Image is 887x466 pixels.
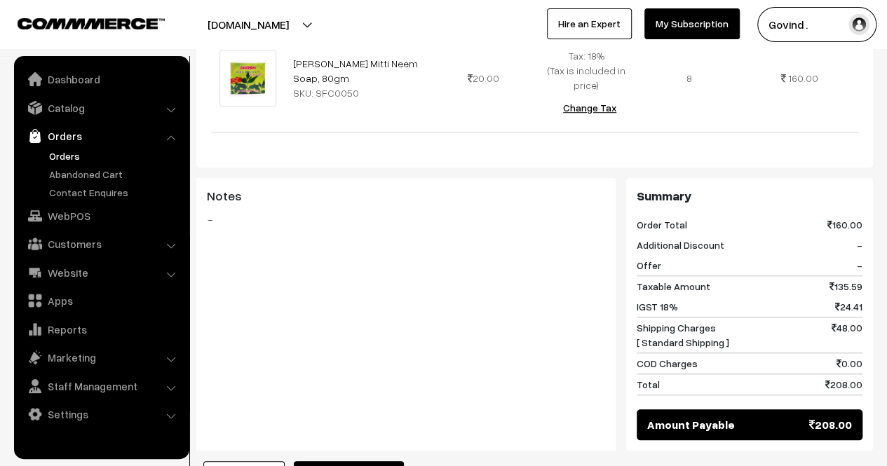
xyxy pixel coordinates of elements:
[848,14,869,35] img: user
[552,92,628,123] button: Change Tax
[830,279,862,294] span: 135.59
[644,8,740,39] a: My Subscription
[548,35,625,91] span: HSN: 3304 Tax: 18% (Tax is included in price)
[293,57,418,84] a: [PERSON_NAME] Mitti Neem Soap, 80gm
[18,374,184,399] a: Staff Management
[757,7,876,42] button: Govind .
[637,320,729,350] span: Shipping Charges [ Standard Shipping ]
[788,72,818,84] span: 160.00
[46,167,184,181] a: Abandoned Cart
[18,345,184,370] a: Marketing
[857,258,862,273] span: -
[832,320,862,350] span: 48.00
[18,14,140,31] a: COMMMERCE
[637,356,698,371] span: COD Charges
[18,203,184,228] a: WebPOS
[837,356,862,371] span: 0.00
[637,189,862,204] h3: Summary
[637,258,661,273] span: Offer
[18,288,184,313] a: Apps
[46,185,184,200] a: Contact Enquires
[219,50,276,107] img: surbhi-multani-mitti-neem-soap-80gm.png
[647,416,735,433] span: Amount Payable
[547,8,632,39] a: Hire an Expert
[18,260,184,285] a: Website
[637,238,724,252] span: Additional Discount
[637,217,687,232] span: Order Total
[207,189,605,204] h3: Notes
[18,67,184,92] a: Dashboard
[857,238,862,252] span: -
[827,217,862,232] span: 160.00
[46,149,184,163] a: Orders
[809,416,852,433] span: 208.00
[18,95,184,121] a: Catalog
[158,7,338,42] button: [DOMAIN_NAME]
[637,377,660,392] span: Total
[686,72,692,84] span: 8
[18,231,184,256] a: Customers
[293,85,424,100] div: SKU: SFC0050
[18,18,165,29] img: COMMMERCE
[825,377,862,392] span: 208.00
[18,317,184,342] a: Reports
[468,72,499,84] span: 20.00
[207,211,605,228] blockquote: -
[18,123,184,149] a: Orders
[18,402,184,427] a: Settings
[637,279,710,294] span: Taxable Amount
[637,299,678,314] span: IGST 18%
[835,299,862,314] span: 24.41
